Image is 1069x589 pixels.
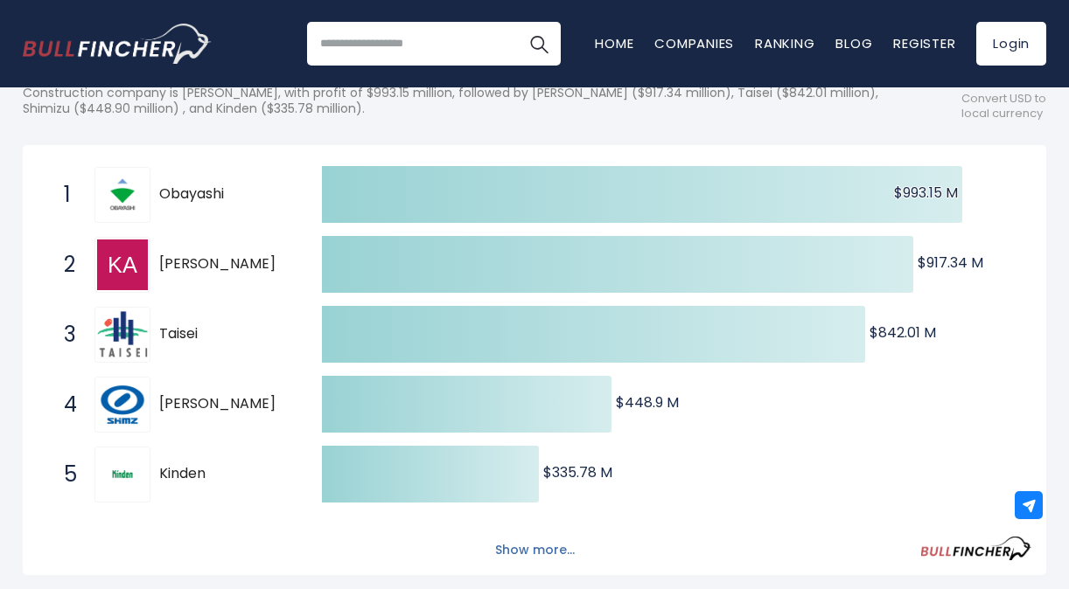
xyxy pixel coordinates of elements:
span: 3 [55,320,73,350]
span: 2 [55,250,73,280]
a: Home [595,34,633,52]
img: Shimizu [97,379,148,430]
button: Show more... [485,536,585,565]
span: 5 [55,460,73,489]
span: Taisei [159,325,291,343]
a: Register [893,34,955,52]
span: 4 [55,390,73,419]
text: $993.15 M [894,183,958,203]
button: Search [517,22,561,66]
span: 1 [55,180,73,210]
img: Kinden [97,461,148,487]
a: Companies [654,34,734,52]
img: Bullfincher logo [23,24,212,64]
p: The following shows the ranking of the largest Japanese companies by profit or net income (TTM). ... [23,69,889,117]
span: Kinden [159,465,291,483]
span: [PERSON_NAME] [159,395,291,413]
a: Blog [835,34,872,52]
img: Kajima [97,239,148,290]
a: Go to homepage [23,24,211,64]
span: [PERSON_NAME] [159,255,291,274]
a: Login [976,22,1046,66]
img: Taisei [97,311,148,357]
a: Ranking [755,34,814,52]
text: $842.01 M [870,322,936,343]
text: $917.34 M [918,253,983,273]
span: Obayashi [159,185,291,204]
text: $335.78 M [543,462,612,482]
text: $448.9 M [616,392,679,412]
span: Convert USD to local currency [961,92,1046,121]
img: Obayashi [97,170,148,220]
